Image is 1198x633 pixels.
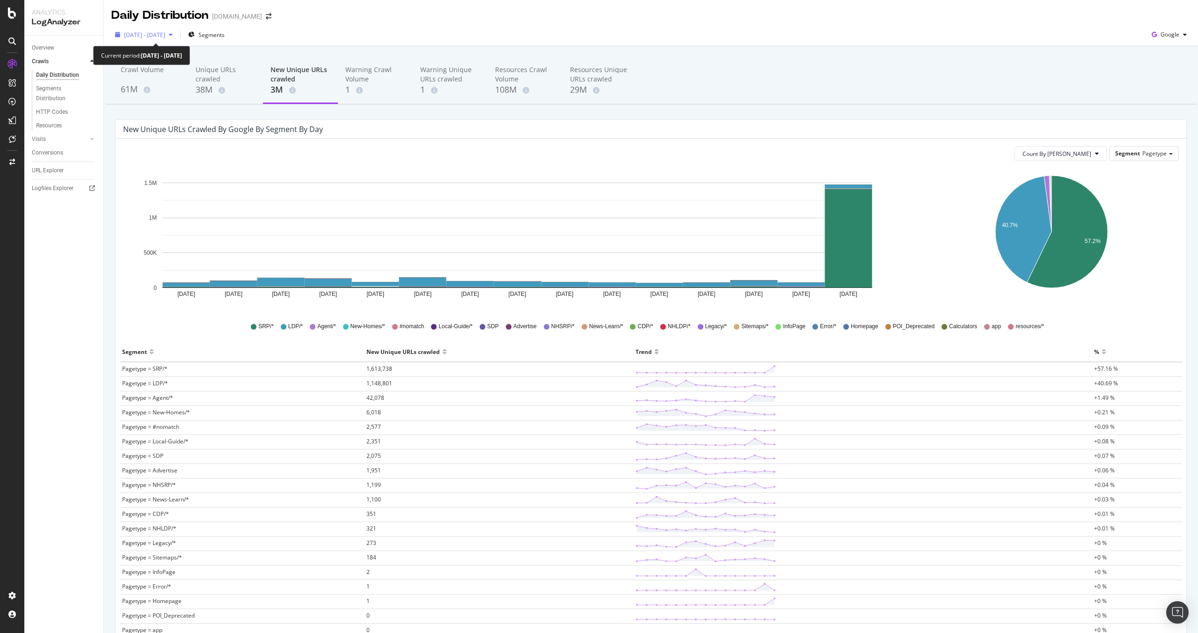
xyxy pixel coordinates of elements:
[122,510,169,518] span: Pagetype = CDP/*
[121,65,181,83] div: Crawl Volume
[32,57,88,66] a: Crawls
[1094,423,1115,431] span: +0.09 %
[36,121,62,131] div: Resources
[122,379,168,387] span: Pagetype = LDP/*
[636,344,652,359] div: Trend
[122,582,171,590] span: Pagetype = Error/*
[101,50,182,61] div: Current period:
[288,323,303,331] span: LDP/*
[589,323,623,331] span: News-Learn/*
[556,291,574,297] text: [DATE]
[1094,495,1115,503] span: +0.03 %
[1094,568,1107,576] span: +0 %
[177,291,195,297] text: [DATE]
[366,291,384,297] text: [DATE]
[36,107,68,117] div: HTTP Codes
[1094,437,1115,445] span: +0.08 %
[319,291,337,297] text: [DATE]
[495,65,555,84] div: Resources Crawl Volume
[366,582,370,590] span: 1
[198,31,225,39] span: Segments
[36,70,79,80] div: Daily Distribution
[32,134,88,144] a: Visits
[32,43,97,53] a: Overview
[1094,481,1115,489] span: +0.04 %
[36,84,97,103] a: Segments Distribution
[366,539,376,547] span: 273
[949,323,977,331] span: Calculators
[1094,379,1118,387] span: +40.69 %
[509,291,526,297] text: [DATE]
[637,323,653,331] span: CDP/*
[820,323,836,331] span: Error/*
[698,291,716,297] text: [DATE]
[32,184,73,193] div: Logfiles Explorer
[366,394,384,402] span: 42,078
[32,184,97,193] a: Logfiles Explorer
[570,84,630,96] div: 29M
[144,180,157,186] text: 1.5M
[366,510,376,518] span: 351
[122,553,182,561] span: Pagetype = Sitemaps/*
[1142,149,1167,157] span: Pagetype
[414,291,431,297] text: [DATE]
[122,481,176,489] span: Pagetype = NHSRP/*
[36,84,88,103] div: Segments Distribution
[366,379,392,387] span: 1,148,801
[1094,344,1099,359] div: %
[122,437,189,445] span: Pagetype = Local-Guide/*
[184,27,228,42] button: Segments
[123,169,912,309] div: A chart.
[111,7,208,23] div: Daily Distribution
[1094,553,1107,561] span: +0 %
[366,495,381,503] span: 1,100
[1094,452,1115,460] span: +0.07 %
[926,169,1177,309] div: A chart.
[366,611,370,619] span: 0
[122,452,163,460] span: Pagetype = SDP
[366,524,376,532] span: 321
[1094,466,1115,474] span: +0.06 %
[366,437,381,445] span: 2,351
[122,524,176,532] span: Pagetype = NHLDP/*
[1094,365,1118,373] span: +57.16 %
[420,65,480,84] div: Warning Unique URLs crawled
[36,121,97,131] a: Resources
[122,344,147,359] div: Segment
[603,291,621,297] text: [DATE]
[487,323,499,331] span: SDP
[551,323,575,331] span: NHSRP/*
[1023,150,1091,158] span: Count By Day
[366,466,381,474] span: 1,951
[141,52,182,59] b: [DATE] - [DATE]
[366,553,376,561] span: 184
[1094,539,1107,547] span: +0 %
[122,539,176,547] span: Pagetype = Legacy/*
[258,323,274,331] span: SRP/*
[122,394,173,402] span: Pagetype = Agent/*
[36,70,97,80] a: Daily Distribution
[122,611,195,619] span: Pagetype = POI_Deprecated
[1094,611,1107,619] span: +0 %
[149,215,157,221] text: 1M
[745,291,763,297] text: [DATE]
[570,65,630,84] div: Resources Unique URLs crawled
[122,365,168,373] span: Pagetype = SRP/*
[495,84,555,96] div: 108M
[32,148,63,158] div: Conversions
[123,125,323,134] div: New Unique URLs crawled by google by Segment by Day
[366,423,381,431] span: 2,577
[196,84,256,96] div: 38M
[32,134,46,144] div: Visits
[513,323,537,331] span: Advertise
[225,291,242,297] text: [DATE]
[196,65,256,84] div: Unique URLs crawled
[366,481,381,489] span: 1,199
[122,423,179,431] span: Pagetype = #nomatch
[1148,27,1191,42] button: Google
[153,285,157,291] text: 0
[1166,601,1189,624] div: Open Intercom Messenger
[122,568,175,576] span: Pagetype = InfoPage
[1015,146,1107,161] button: Count By [PERSON_NAME]
[144,250,157,256] text: 500K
